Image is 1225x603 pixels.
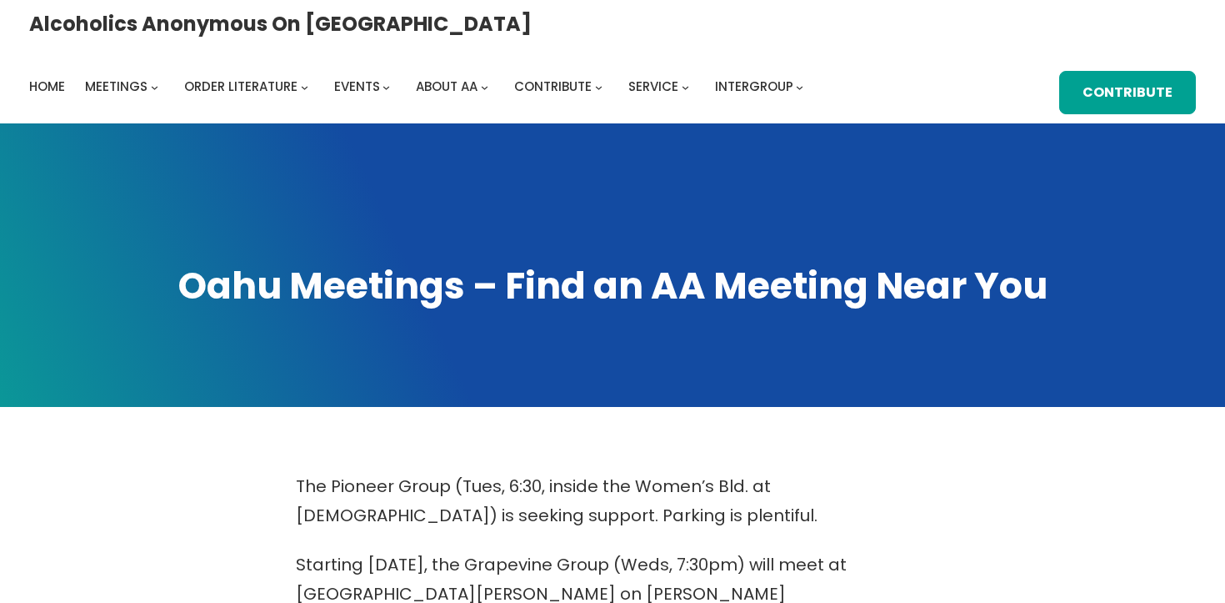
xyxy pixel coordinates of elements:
[29,75,65,98] a: Home
[184,78,297,95] span: Order Literature
[416,78,477,95] span: About AA
[29,75,809,98] nav: Intergroup
[682,83,689,90] button: Service submenu
[1059,71,1196,114] a: Contribute
[85,78,147,95] span: Meetings
[628,78,678,95] span: Service
[334,75,380,98] a: Events
[29,78,65,95] span: Home
[151,83,158,90] button: Meetings submenu
[29,261,1196,311] h1: Oahu Meetings – Find an AA Meeting Near You
[595,83,602,90] button: Contribute submenu
[628,75,678,98] a: Service
[514,75,592,98] a: Contribute
[514,78,592,95] span: Contribute
[481,83,488,90] button: About AA submenu
[715,78,793,95] span: Intergroup
[334,78,380,95] span: Events
[85,75,147,98] a: Meetings
[796,83,803,90] button: Intergroup submenu
[29,6,532,42] a: Alcoholics Anonymous on [GEOGRAPHIC_DATA]
[296,472,929,530] p: The Pioneer Group (Tues, 6:30, inside the Women’s Bld. at [DEMOGRAPHIC_DATA]) is seeking support....
[416,75,477,98] a: About AA
[301,83,308,90] button: Order Literature submenu
[382,83,390,90] button: Events submenu
[715,75,793,98] a: Intergroup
